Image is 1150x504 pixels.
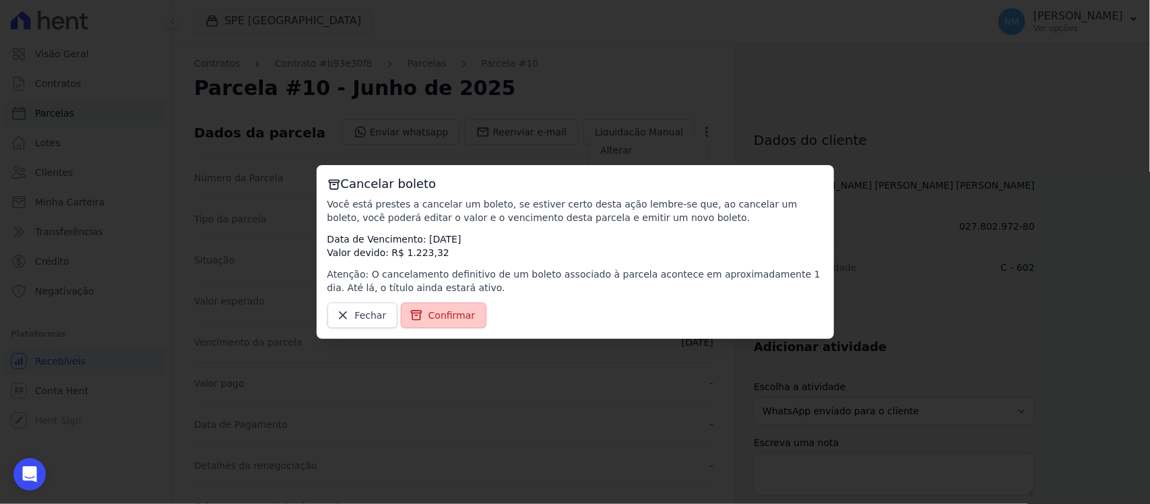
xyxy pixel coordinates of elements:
[327,176,823,192] h3: Cancelar boleto
[355,309,387,322] span: Fechar
[428,309,476,322] span: Confirmar
[327,303,398,328] a: Fechar
[401,303,487,328] a: Confirmar
[327,197,823,224] p: Você está prestes a cancelar um boleto, se estiver certo desta ação lembre-se que, ao cancelar um...
[13,458,46,491] div: Open Intercom Messenger
[327,232,823,259] p: Data de Vencimento: [DATE] Valor devido: R$ 1.223,32
[327,267,823,294] p: Atenção: O cancelamento definitivo de um boleto associado à parcela acontece em aproximadamente 1...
